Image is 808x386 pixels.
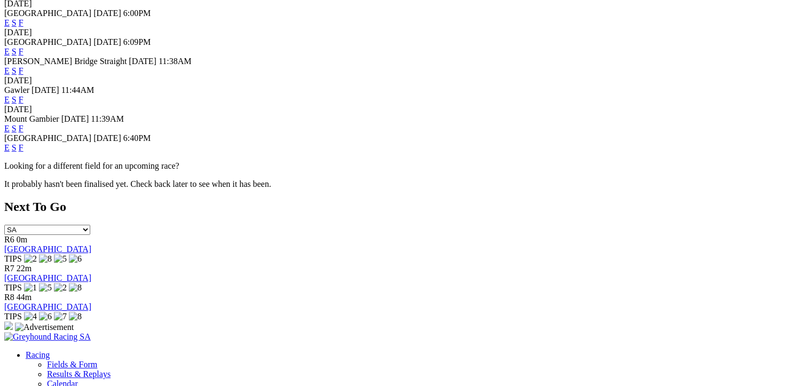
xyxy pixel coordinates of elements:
[19,124,23,133] a: F
[12,95,17,104] a: S
[4,114,59,123] span: Mount Gambier
[4,200,804,214] h2: Next To Go
[17,235,27,244] span: 0m
[4,293,14,302] span: R8
[54,312,67,321] img: 7
[4,9,91,18] span: [GEOGRAPHIC_DATA]
[12,124,17,133] a: S
[4,37,91,46] span: [GEOGRAPHIC_DATA]
[4,245,91,254] a: [GEOGRAPHIC_DATA]
[19,18,23,27] a: F
[15,322,74,332] img: Advertisement
[4,124,10,133] a: E
[12,143,17,152] a: S
[4,143,10,152] a: E
[4,264,14,273] span: R7
[4,332,91,342] img: Greyhound Racing SA
[4,105,804,114] div: [DATE]
[4,179,271,188] partial: It probably hasn't been finalised yet. Check back later to see when it has been.
[4,321,13,330] img: 15187_Greyhounds_GreysPlayCentral_Resize_SA_WebsiteBanner_300x115_2025.jpg
[91,114,124,123] span: 11:39AM
[61,85,95,94] span: 11:44AM
[32,85,59,94] span: [DATE]
[61,114,89,123] span: [DATE]
[4,47,10,56] a: E
[26,350,50,359] a: Racing
[47,360,97,369] a: Fields & Form
[19,47,23,56] a: F
[54,254,67,264] img: 5
[4,312,22,321] span: TIPS
[47,369,111,379] a: Results & Replays
[39,283,52,293] img: 5
[69,254,82,264] img: 6
[69,312,82,321] img: 8
[4,85,29,94] span: Gawler
[123,133,151,143] span: 6:40PM
[39,254,52,264] img: 8
[4,302,91,311] a: [GEOGRAPHIC_DATA]
[93,37,121,46] span: [DATE]
[4,161,804,171] p: Looking for a different field for an upcoming race?
[12,66,17,75] a: S
[123,9,151,18] span: 6:00PM
[24,312,37,321] img: 4
[4,66,10,75] a: E
[4,76,804,85] div: [DATE]
[4,57,127,66] span: [PERSON_NAME] Bridge Straight
[93,133,121,143] span: [DATE]
[4,283,22,292] span: TIPS
[39,312,52,321] img: 6
[93,9,121,18] span: [DATE]
[4,95,10,104] a: E
[17,264,32,273] span: 22m
[4,254,22,263] span: TIPS
[123,37,151,46] span: 6:09PM
[69,283,82,293] img: 8
[19,143,23,152] a: F
[129,57,156,66] span: [DATE]
[4,133,91,143] span: [GEOGRAPHIC_DATA]
[54,283,67,293] img: 2
[19,95,23,104] a: F
[4,18,10,27] a: E
[24,283,37,293] img: 1
[24,254,37,264] img: 2
[4,273,91,282] a: [GEOGRAPHIC_DATA]
[159,57,192,66] span: 11:38AM
[4,235,14,244] span: R6
[4,28,804,37] div: [DATE]
[12,47,17,56] a: S
[19,66,23,75] a: F
[12,18,17,27] a: S
[17,293,32,302] span: 44m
